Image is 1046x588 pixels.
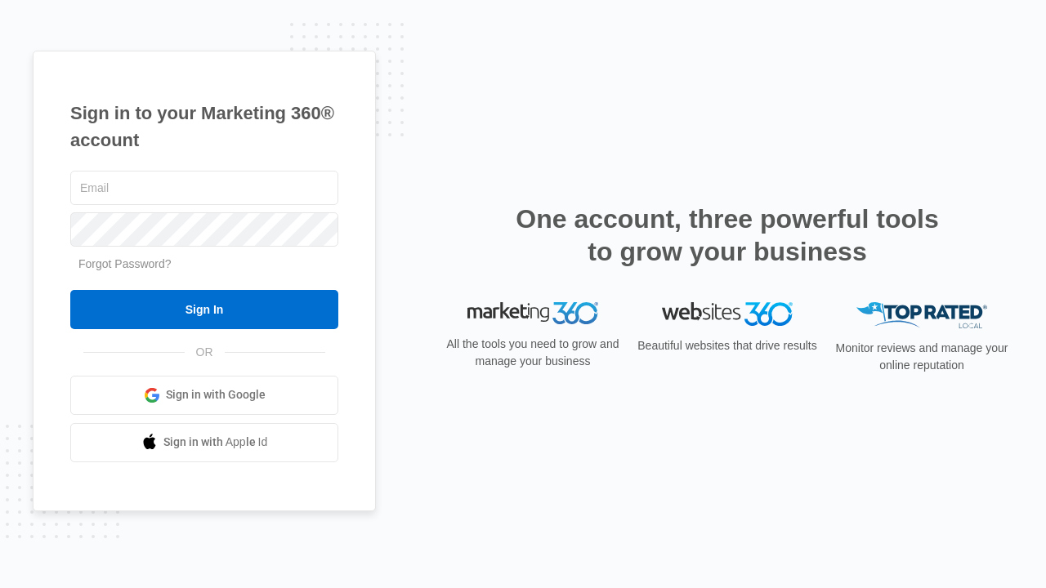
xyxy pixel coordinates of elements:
[166,386,266,403] span: Sign in with Google
[70,171,338,205] input: Email
[163,434,268,451] span: Sign in with Apple Id
[78,257,172,270] a: Forgot Password?
[70,100,338,154] h1: Sign in to your Marketing 360® account
[511,203,944,268] h2: One account, three powerful tools to grow your business
[185,344,225,361] span: OR
[830,340,1013,374] p: Monitor reviews and manage your online reputation
[70,290,338,329] input: Sign In
[70,376,338,415] a: Sign in with Google
[467,302,598,325] img: Marketing 360
[636,337,819,354] p: Beautiful websites that drive results
[441,336,624,370] p: All the tools you need to grow and manage your business
[856,302,987,329] img: Top Rated Local
[662,302,793,326] img: Websites 360
[70,423,338,462] a: Sign in with Apple Id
